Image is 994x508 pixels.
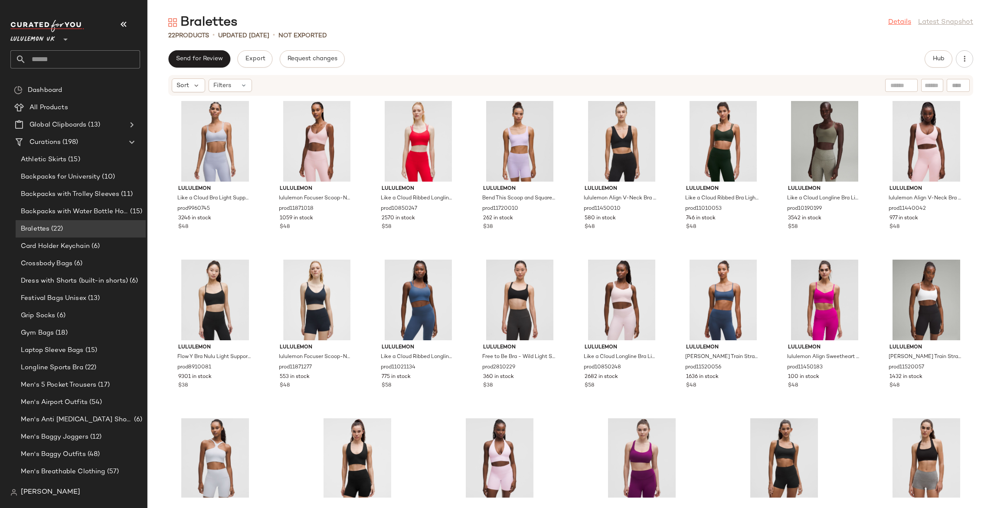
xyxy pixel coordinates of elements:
span: Request changes [287,55,337,62]
span: Men's Anti [MEDICAL_DATA] Shorts [21,415,132,425]
p: Not Exported [278,31,327,40]
span: lululemon [280,185,353,193]
span: prod10850247 [381,205,417,213]
span: Festival Bags Unisex [21,293,86,303]
span: $48 [686,382,696,390]
span: Send for Review [176,55,223,62]
span: lululemon [178,344,252,352]
img: LW2EDQS_031382_1 [273,260,360,340]
span: 3542 in stock [788,215,821,222]
span: (15) [66,155,80,165]
img: LW2CSIS_045739_1 [781,101,869,182]
span: prod11440042 [889,205,926,213]
span: prod2810229 [482,364,515,371]
span: Men's Baggy Outfits [21,449,86,459]
img: LW2DTJS_035486_1 [883,101,970,182]
span: 9301 in stock [178,373,212,381]
span: (6) [90,241,100,251]
span: 1432 in stock [889,373,922,381]
button: Request changes [280,50,345,68]
span: Export [245,55,265,62]
span: 262 in stock [483,215,513,222]
img: svg%3e [10,489,17,496]
span: lululemon [585,185,658,193]
span: Grip Socks [21,311,55,321]
span: [PERSON_NAME] [21,487,80,498]
span: prod11520056 [685,364,721,371]
p: updated [DATE] [218,31,269,40]
span: prod11450010 [584,205,621,213]
span: Like a Cloud Bra Light Support, B/C Cup [177,195,251,202]
span: (17) [96,380,110,390]
span: lululemon [483,344,557,352]
span: • [273,30,275,41]
span: lululemon [686,185,760,193]
span: 746 in stock [686,215,716,222]
span: (57) [105,467,119,477]
span: Sort [177,81,189,90]
div: Products [168,31,209,40]
span: $48 [889,223,899,231]
span: (54) [88,397,102,407]
span: (6) [55,311,65,321]
span: 553 in stock [280,373,310,381]
img: LW2DQ0S_071150_1 [679,260,767,340]
span: prod11871277 [279,364,312,371]
span: Global Clipboards [29,120,86,130]
span: Filters [213,81,231,90]
span: lululemon [686,344,760,352]
img: LW2EHJS_035486_1 [273,101,360,182]
img: LW2EG5S_0001_1 [740,418,828,499]
span: (10) [100,172,115,182]
span: $58 [382,382,391,390]
span: Like a Cloud Longline Bra Light Support, B/C Cup [787,195,861,202]
span: $38 [483,223,493,231]
span: Athletic Skirts [21,155,66,165]
span: lululemon Focuser Scoop-Neck Bra Nulu Light Support, A/B Cup [279,195,353,202]
img: LW2CY0S_035486_1 [578,260,665,340]
span: (6) [128,276,138,286]
img: LW2DJES_071150_1 [375,260,462,340]
span: prod10190199 [787,205,822,213]
span: prod8910081 [177,364,211,371]
span: prod10850248 [584,364,621,371]
img: LW2D03S_019295_1 [375,101,462,182]
span: prod11720010 [482,205,518,213]
span: 2570 in stock [382,215,415,222]
a: Details [888,17,911,28]
span: (15) [128,207,142,217]
span: (18) [54,328,68,338]
span: (22) [83,363,97,373]
span: 360 in stock [483,373,514,381]
span: Longline Sports Bra [21,363,83,373]
span: (22) [49,224,63,234]
img: LW2ELYS_0001_1 [314,418,401,499]
span: lululemon [280,344,353,352]
span: $58 [382,223,391,231]
span: $58 [585,382,594,390]
span: prod9960745 [177,205,210,213]
span: Laptop Sleeve Bags [21,345,84,355]
span: (13) [86,120,100,130]
img: LW2ELWS_068839_1 [171,418,259,499]
span: (13) [86,293,100,303]
span: Bend This Scoop and Square Bra Light Support, A-C Cups [482,195,556,202]
span: $58 [788,223,798,231]
span: lululemon [788,344,862,352]
span: Backpacks with Water Bottle Holder [21,207,128,217]
span: Gym Bags [21,328,54,338]
img: svg%3e [14,86,23,94]
span: lululemon [889,185,963,193]
span: 100 in stock [788,373,819,381]
span: lululemon [788,185,862,193]
button: Export [237,50,272,68]
span: $48 [686,223,696,231]
span: (11) [119,189,133,199]
span: lululemon Align Sweetheart Bra Light Support, A/B Cup [787,353,861,361]
span: 977 in stock [889,215,918,222]
span: (198) [61,137,78,147]
img: svg%3e [168,18,177,27]
span: (12) [88,432,102,442]
span: Curations [29,137,61,147]
div: Bralettes [168,14,238,31]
